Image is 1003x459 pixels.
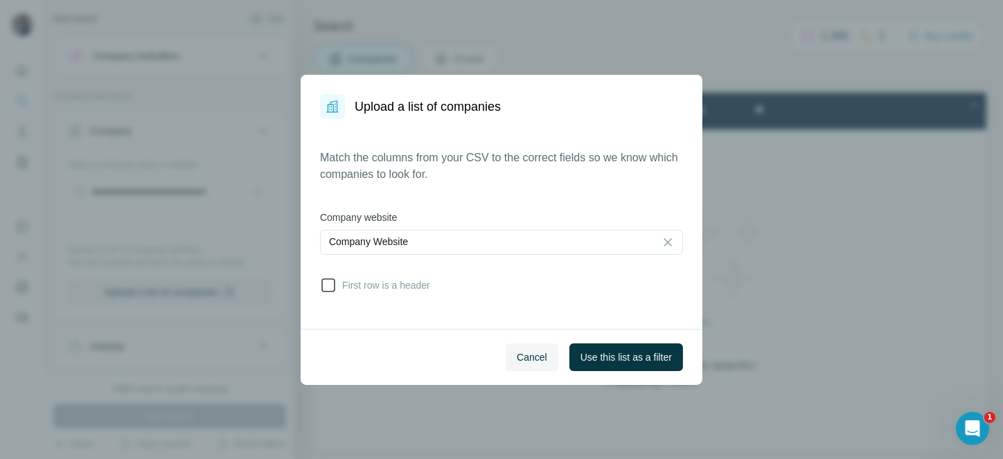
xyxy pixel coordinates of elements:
[506,343,558,371] button: Cancel
[320,150,683,183] p: Match the columns from your CSV to the correct fields so we know which companies to look for.
[984,412,995,423] span: 1
[337,278,430,292] span: First row is a header
[329,235,408,249] p: Company Website
[517,350,547,364] span: Cancel
[320,210,683,224] label: Company website
[569,343,683,371] button: Use this list as a filter
[580,350,672,364] span: Use this list as a filter
[355,97,501,116] h1: Upload a list of companies
[240,3,430,33] div: Watch our October Product update
[956,412,989,445] iframe: Intercom live chat
[653,6,666,19] div: Close Step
